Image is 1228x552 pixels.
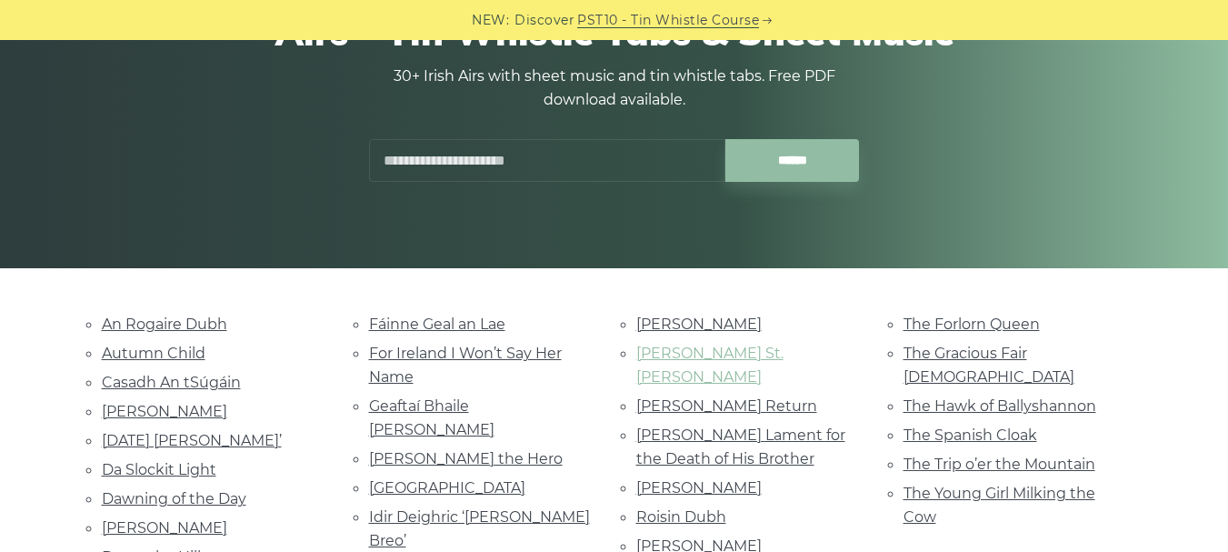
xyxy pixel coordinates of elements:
a: The Forlorn Queen [904,316,1040,333]
a: Autumn Child [102,345,205,362]
a: The Gracious Fair [DEMOGRAPHIC_DATA] [904,345,1074,386]
a: The Spanish Cloak [904,427,1037,444]
a: An Rogaire Dubh [102,316,227,333]
a: Fáinne Geal an Lae [369,316,505,333]
a: [PERSON_NAME] Return [636,397,817,415]
a: The Young Girl Milking the Cow [904,485,1095,526]
a: [PERSON_NAME] [102,403,227,420]
a: [PERSON_NAME] [102,519,227,537]
a: [PERSON_NAME] [636,316,762,333]
a: [GEOGRAPHIC_DATA] [369,479,525,497]
span: Discover [514,10,574,31]
a: The Hawk of Ballyshannon [904,397,1096,415]
a: For Ireland I Won’t Say Her Name [369,345,562,386]
a: The Trip o’er the Mountain [904,456,1095,473]
a: Dawning of the Day [102,490,246,507]
h1: Airs - Tin Whistle Tabs & Sheet Music [102,10,1127,54]
a: Da Slockit Light [102,461,216,478]
a: Geaftaí Bhaile [PERSON_NAME] [369,397,494,438]
a: Casadh An tSúgáin [102,374,241,391]
p: 30+ Irish Airs with sheet music and tin whistle tabs. Free PDF download available. [369,65,860,112]
a: [PERSON_NAME] St. [PERSON_NAME] [636,345,784,386]
a: Idir Deighric ‘[PERSON_NAME] Breo’ [369,508,590,549]
a: Roisin Dubh [636,508,726,526]
a: [PERSON_NAME] the Hero [369,450,563,467]
a: [PERSON_NAME] [636,479,762,497]
a: [PERSON_NAME] Lament for the Death of His Brother [636,427,845,467]
span: NEW: [472,10,509,31]
a: PST10 - Tin Whistle Course [577,10,759,31]
a: [DATE] [PERSON_NAME]’ [102,432,282,449]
